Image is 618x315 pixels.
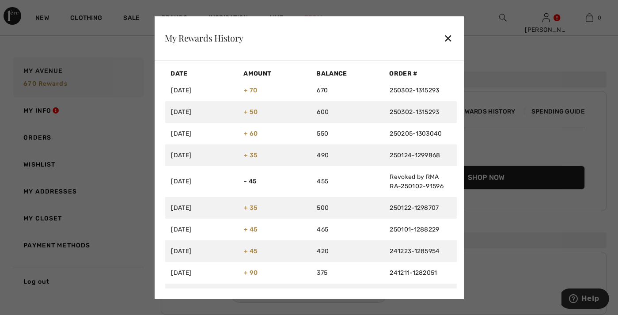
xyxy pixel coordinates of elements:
[165,197,238,219] td: [DATE]
[165,80,238,101] td: [DATE]
[390,108,440,116] a: 250302-1315293
[165,123,238,144] td: [DATE]
[390,204,439,212] a: 250122-1298707
[165,101,238,123] td: [DATE]
[244,152,258,159] span: + 35
[384,166,457,197] td: Revoked by RMA RA-250102-91596
[244,178,257,185] span: - 45
[165,68,238,80] th: Date
[384,68,457,80] th: Order #
[244,87,258,94] span: + 70
[165,144,238,166] td: [DATE]
[244,130,258,137] span: + 60
[311,101,384,123] td: 600
[444,29,453,47] div: ✕
[311,166,384,197] td: 455
[311,262,384,284] td: 375
[165,284,238,305] td: [DATE]
[244,226,258,233] span: + 45
[165,240,238,262] td: [DATE]
[390,87,440,94] a: 250302-1315293
[390,152,440,159] a: 250124-1299868
[165,219,238,240] td: [DATE]
[20,6,38,14] span: Help
[311,197,384,219] td: 500
[238,68,311,80] th: Amount
[244,108,258,116] span: + 50
[390,130,442,137] a: 250205-1303040
[311,284,384,305] td: 285
[311,219,384,240] td: 465
[165,34,243,42] div: My Rewards History
[311,68,384,80] th: Balance
[244,204,258,212] span: + 35
[311,144,384,166] td: 490
[244,269,258,277] span: + 90
[311,80,384,101] td: 670
[311,240,384,262] td: 420
[165,262,238,284] td: [DATE]
[165,166,238,197] td: [DATE]
[311,123,384,144] td: 550
[390,247,440,255] a: 241223-1285954
[390,269,437,277] a: 241211-1282051
[244,247,258,255] span: + 45
[390,226,440,233] a: 250101-1288229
